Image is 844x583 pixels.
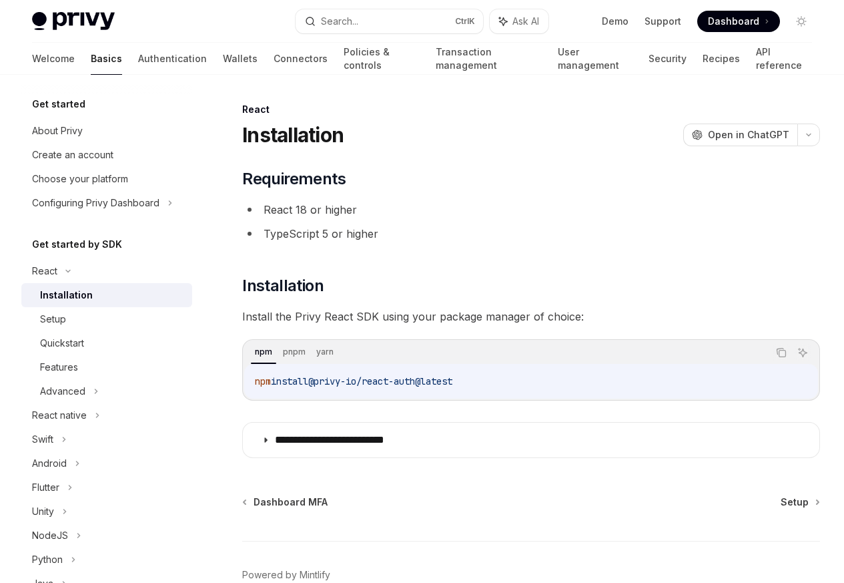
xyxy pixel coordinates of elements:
[512,15,539,28] span: Ask AI
[254,496,328,509] span: Dashboard MFA
[21,307,192,331] a: Setup
[32,263,57,279] div: React
[32,96,85,112] h5: Get started
[296,9,483,33] button: Search...CtrlK
[40,383,85,399] div: Advanced
[32,431,53,447] div: Swift
[436,43,541,75] a: Transaction management
[242,200,820,219] li: React 18 or higher
[683,124,797,146] button: Open in ChatGPT
[344,43,420,75] a: Policies & controls
[794,344,811,361] button: Ask AI
[781,496,809,509] span: Setup
[32,504,54,520] div: Unity
[242,103,820,116] div: React
[32,43,75,75] a: Welcome
[21,331,192,355] a: Quickstart
[32,455,67,471] div: Android
[312,344,338,360] div: yarn
[32,479,59,496] div: Flutter
[21,143,192,167] a: Create an account
[242,307,820,326] span: Install the Privy React SDK using your package manager of choice:
[455,16,475,27] span: Ctrl K
[242,168,346,190] span: Requirements
[279,344,310,360] div: pnpm
[708,15,759,28] span: Dashboard
[21,119,192,143] a: About Privy
[21,355,192,379] a: Features
[602,15,628,28] a: Demo
[242,275,324,297] span: Installation
[32,236,122,252] h5: Get started by SDK
[32,552,63,568] div: Python
[255,375,271,387] span: npm
[244,496,328,509] a: Dashboard MFA
[251,344,276,360] div: npm
[242,224,820,243] li: TypeScript 5 or higher
[645,15,681,28] a: Support
[21,283,192,307] a: Installation
[91,43,122,75] a: Basics
[242,123,344,147] h1: Installation
[40,311,66,327] div: Setup
[223,43,258,75] a: Wallets
[649,43,687,75] a: Security
[271,375,308,387] span: install
[791,11,812,32] button: Toggle dark mode
[32,528,68,544] div: NodeJS
[321,13,358,29] div: Search...
[32,171,128,187] div: Choose your platform
[32,195,159,211] div: Configuring Privy Dashboard
[32,12,115,31] img: light logo
[703,43,740,75] a: Recipes
[242,568,330,582] a: Powered by Mintlify
[40,359,78,375] div: Features
[697,11,780,32] a: Dashboard
[32,407,87,423] div: React native
[40,335,84,351] div: Quickstart
[708,128,789,142] span: Open in ChatGPT
[308,375,452,387] span: @privy-io/react-auth@latest
[40,287,93,303] div: Installation
[21,167,192,191] a: Choose your platform
[773,344,790,361] button: Copy the contents from the code block
[558,43,633,75] a: User management
[32,147,113,163] div: Create an account
[138,43,207,75] a: Authentication
[32,123,83,139] div: About Privy
[756,43,812,75] a: API reference
[490,9,548,33] button: Ask AI
[781,496,819,509] a: Setup
[274,43,328,75] a: Connectors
